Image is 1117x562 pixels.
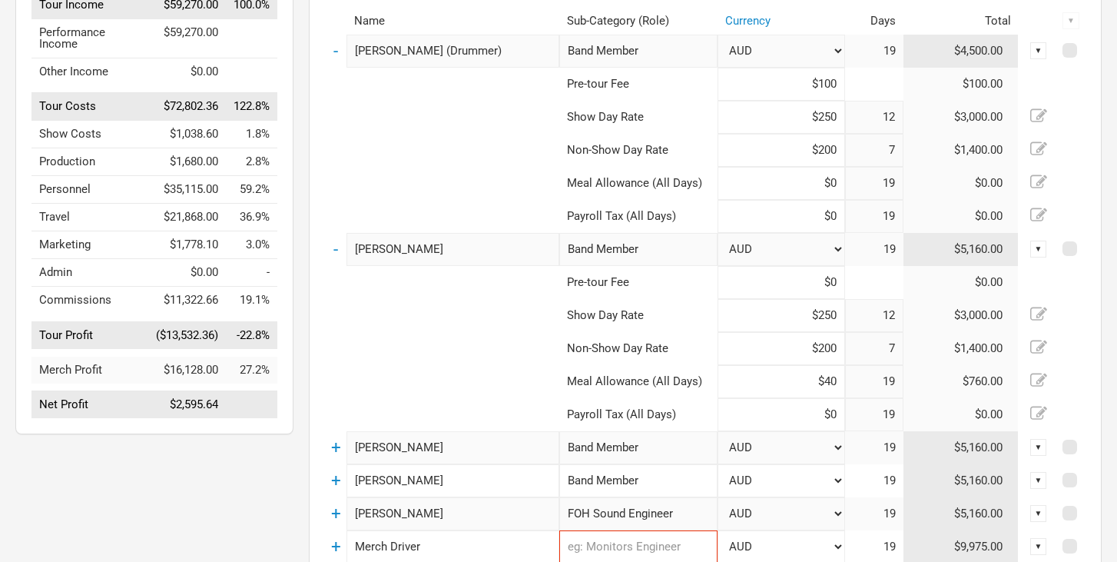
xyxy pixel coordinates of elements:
td: Tour Costs as % of Tour Income [226,93,277,121]
td: $0.00 [903,200,1019,233]
td: Meal Allowance (All Days) [559,167,718,200]
td: Personnel [31,176,148,204]
td: $1,038.60 [148,121,226,148]
td: Other Income [31,58,148,85]
td: Non-Show Day Rate [559,134,718,167]
td: $0.00 [903,398,1019,431]
div: ▼ [1030,439,1047,456]
a: + [331,537,341,557]
input: eg: Sheena [346,464,559,497]
input: eg: Ringo [346,431,559,464]
td: $59,270.00 [148,18,226,58]
div: FOH Sound Engineer [559,497,718,530]
td: $100.00 [903,68,1019,101]
td: $0.00 [903,167,1019,200]
td: $0.00 [148,58,226,85]
a: Currency [725,14,771,28]
td: ($13,532.36) [148,321,226,349]
div: Band Member [559,464,718,497]
td: Commissions as % of Tour Income [226,287,277,314]
td: Personnel as % of Tour Income [226,176,277,204]
td: Marketing [31,231,148,259]
input: eg: Yoko [346,497,559,530]
input: eg: Miles [346,35,559,68]
td: 19 [845,233,903,266]
a: - [333,239,338,259]
td: Pre-tour Fee [559,266,718,299]
td: Production as % of Tour Income [226,148,277,176]
td: $0.00 [148,259,226,287]
td: Merch Profit [31,357,148,384]
td: $16,128.00 [148,357,226,384]
td: $1,680.00 [148,148,226,176]
td: Show Costs as % of Tour Income [226,121,277,148]
td: Tour Costs [31,93,148,121]
td: Admin as % of Tour Income [226,259,277,287]
th: Sub-Category (Role) [559,8,718,35]
td: $0.00 [903,266,1019,299]
td: $760.00 [903,365,1019,398]
td: Tour Profit as % of Tour Income [226,321,277,349]
td: $3,000.00 [903,299,1019,332]
a: - [333,41,338,61]
th: Name [346,8,559,35]
td: Show Day Rate [559,101,718,134]
td: Travel [31,204,148,231]
td: Performance Income [31,18,148,58]
div: ▼ [1030,538,1047,555]
div: ▼ [1062,12,1079,29]
td: $11,322.66 [148,287,226,314]
td: $3,000.00 [903,101,1019,134]
td: Other Income as % of Tour Income [226,58,277,85]
td: Pre-tour Fee [559,68,718,101]
td: Show Day Rate [559,299,718,332]
div: Band Member [559,35,718,68]
a: + [331,437,341,457]
td: $5,160.00 [903,431,1019,464]
div: ▼ [1030,42,1047,59]
div: Band Member [559,233,718,266]
td: 19 [845,464,903,497]
td: Travel as % of Tour Income [226,204,277,231]
a: + [331,471,341,491]
td: 19 [845,431,903,464]
td: 19 [845,35,903,68]
th: Total [903,8,1019,35]
div: ▼ [1030,505,1047,522]
td: $1,400.00 [903,332,1019,365]
input: eg: George [346,233,559,266]
td: Marketing as % of Tour Income [226,231,277,259]
td: Payroll Tax (All Days) [559,398,718,431]
td: $21,868.00 [148,204,226,231]
td: $1,400.00 [903,134,1019,167]
td: Production [31,148,148,176]
a: + [331,504,341,524]
td: 19 [845,497,903,530]
td: $5,160.00 [903,233,1019,266]
td: $5,160.00 [903,497,1019,530]
td: $72,802.36 [148,93,226,121]
td: Merch Profit as % of Tour Income [226,357,277,384]
td: $35,115.00 [148,176,226,204]
td: Show Costs [31,121,148,148]
div: Band Member [559,431,718,464]
td: Non-Show Day Rate [559,332,718,365]
td: Commissions [31,287,148,314]
div: ▼ [1030,241,1047,258]
td: Performance Income as % of Tour Income [226,18,277,58]
td: Meal Allowance (All Days) [559,365,718,398]
td: Tour Profit [31,321,148,349]
td: Admin [31,259,148,287]
td: $2,595.64 [148,391,226,419]
td: Payroll Tax (All Days) [559,200,718,233]
td: $1,778.10 [148,231,226,259]
div: ▼ [1030,472,1047,489]
th: Days [845,8,903,35]
td: $5,160.00 [903,464,1019,497]
td: Net Profit as % of Tour Income [226,391,277,419]
td: Net Profit [31,391,148,419]
td: $4,500.00 [903,35,1019,68]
